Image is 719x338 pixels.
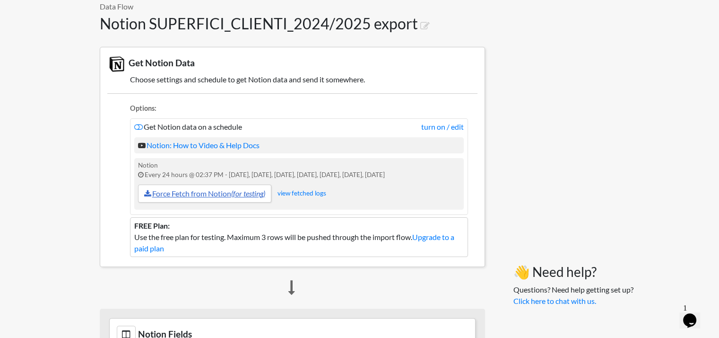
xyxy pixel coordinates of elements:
[138,141,260,150] a: Notion: How to Video & Help Docs
[100,15,485,33] h1: Notion SUPERFICI_CLIENTI_2024/2025 export
[107,54,477,73] h3: Get Notion Data
[138,185,271,203] a: Force Fetch from Notion(for testing)
[107,54,126,73] img: Notion
[513,284,633,307] p: Questions? Need help getting set up?
[107,75,477,84] h5: Choose settings and schedule to get Notion data and send it somewhere.
[100,1,485,12] p: Data Flow
[513,296,596,305] a: Click here to chat with us.
[134,158,464,210] div: Notion Every 24 hours @ 02:37 PM - [DATE], [DATE], [DATE], [DATE], [DATE], [DATE], [DATE]
[134,232,454,253] a: Upgrade to a paid plan
[679,300,710,329] iframe: chat widget
[130,103,468,116] li: Options:
[130,118,468,215] li: Get Notion data on a schedule
[421,121,464,133] a: turn on / edit
[231,189,265,198] i: (for testing)
[513,264,633,280] h3: 👋 Need help?
[130,217,468,257] li: Use the free plan for testing. Maximum 3 rows will be pushed through the import flow.
[134,221,170,230] b: FREE Plan:
[277,189,326,196] a: view fetched logs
